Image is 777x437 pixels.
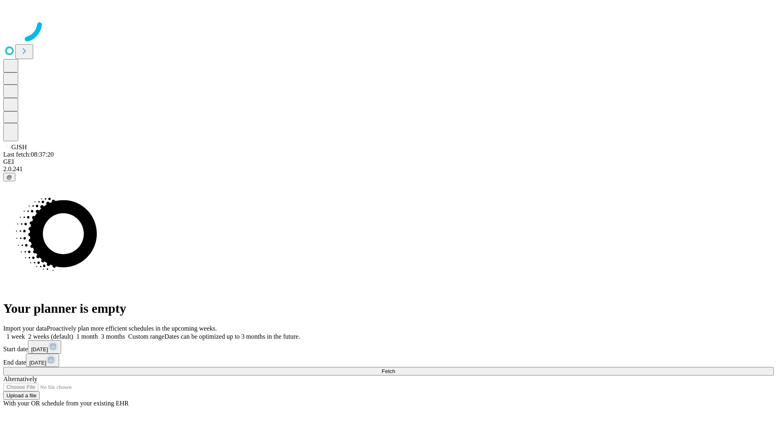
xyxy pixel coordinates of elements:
[3,301,774,316] h1: Your planner is empty
[28,340,61,354] button: [DATE]
[3,325,47,332] span: Import your data
[3,340,774,354] div: Start date
[6,333,25,340] span: 1 week
[26,354,59,367] button: [DATE]
[31,346,48,352] span: [DATE]
[164,333,300,340] span: Dates can be optimized up to 3 months in the future.
[3,367,774,375] button: Fetch
[3,165,774,173] div: 2.0.241
[382,368,395,374] span: Fetch
[3,151,54,158] span: Last fetch: 08:37:20
[3,354,774,367] div: End date
[3,173,15,181] button: @
[3,391,40,400] button: Upload a file
[47,325,217,332] span: Proactively plan more efficient schedules in the upcoming weeks.
[6,174,12,180] span: @
[3,375,37,382] span: Alternatively
[3,158,774,165] div: GEI
[11,144,27,151] span: GJSH
[76,333,98,340] span: 1 month
[3,400,129,407] span: With your OR schedule from your existing EHR
[101,333,125,340] span: 3 months
[28,333,73,340] span: 2 weeks (default)
[29,360,46,366] span: [DATE]
[128,333,164,340] span: Custom range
